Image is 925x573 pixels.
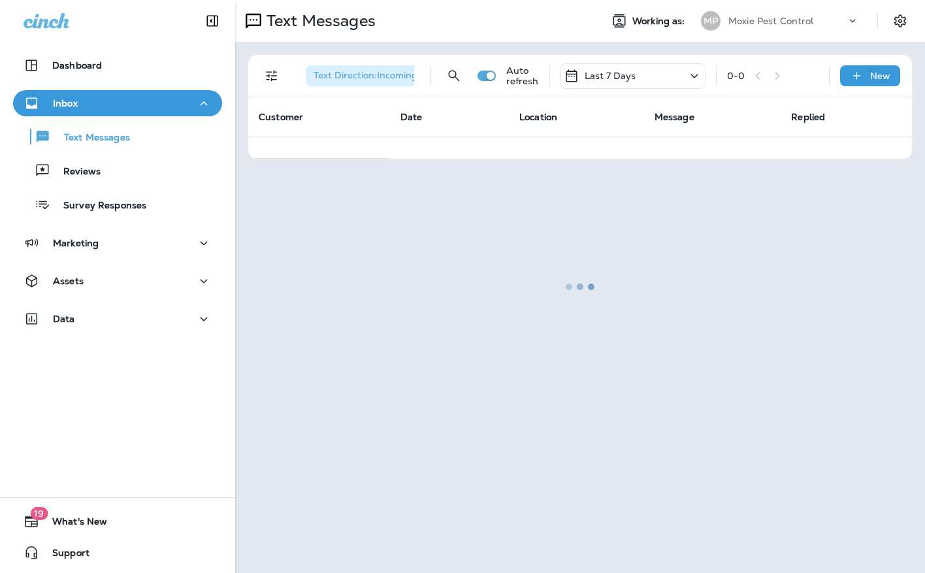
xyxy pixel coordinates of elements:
[39,516,107,532] span: What's New
[13,306,222,332] button: Data
[52,60,102,71] p: Dashboard
[50,200,146,212] p: Survey Responses
[30,507,48,520] span: 19
[870,71,890,81] p: New
[13,90,222,116] button: Inbox
[13,157,222,184] button: Reviews
[13,508,222,534] button: 19What's New
[13,268,222,294] button: Assets
[53,276,84,286] p: Assets
[13,230,222,256] button: Marketing
[51,132,130,144] p: Text Messages
[53,238,99,248] p: Marketing
[39,548,89,563] span: Support
[13,52,222,78] button: Dashboard
[13,540,222,566] button: Support
[50,166,101,178] p: Reviews
[13,123,222,150] button: Text Messages
[194,8,231,34] button: Collapse Sidebar
[53,314,75,324] p: Data
[53,98,78,108] p: Inbox
[13,191,222,218] button: Survey Responses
